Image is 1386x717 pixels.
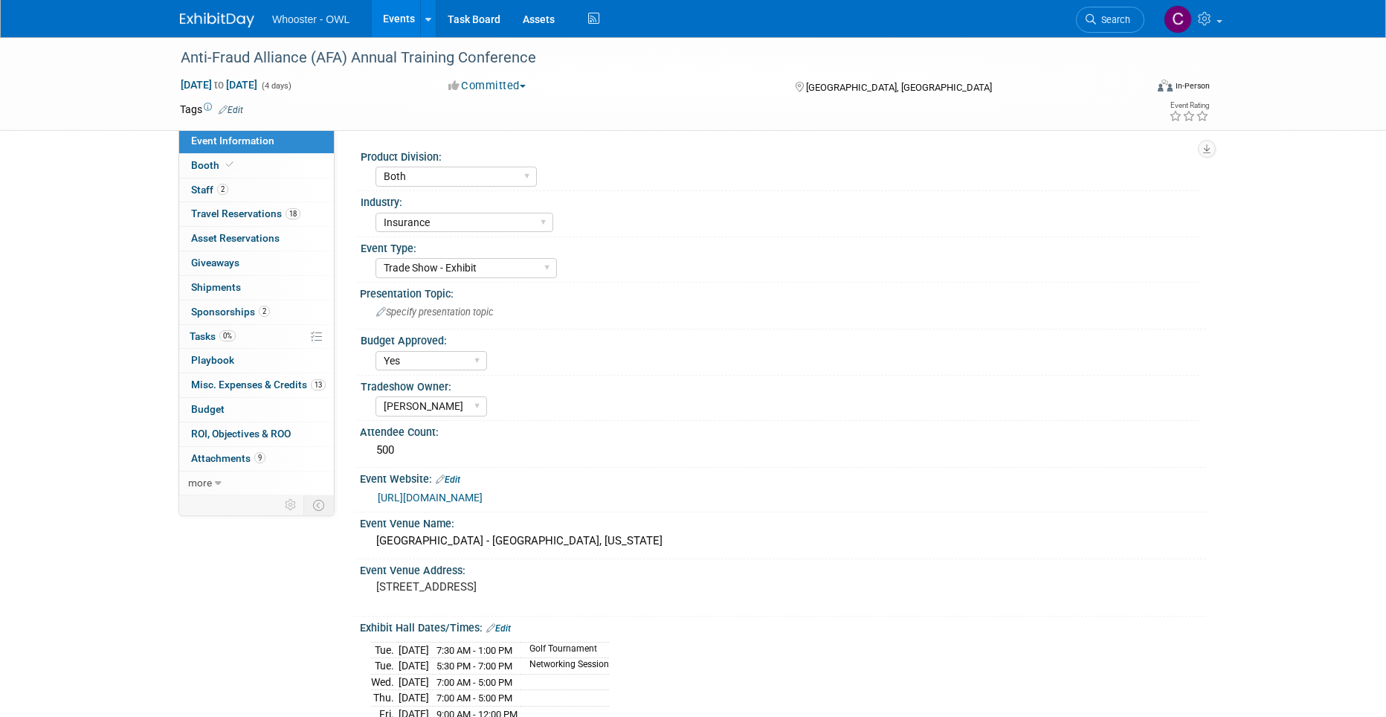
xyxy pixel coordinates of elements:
div: Event Website: [360,468,1206,487]
td: Toggle Event Tabs [304,495,335,515]
td: Wed. [371,674,399,690]
span: ROI, Objectives & ROO [191,428,291,440]
span: 7:30 AM - 1:00 PM [436,645,512,656]
div: 500 [371,439,1195,462]
div: Exhibit Hall Dates/Times: [360,617,1206,636]
div: Event Venue Address: [360,559,1206,578]
span: 18 [286,208,300,219]
span: 2 [259,306,270,317]
div: Presentation Topic: [360,283,1206,301]
a: Edit [486,623,511,634]
span: more [188,477,212,489]
a: Playbook [179,349,334,373]
span: Playbook [191,354,234,366]
div: Budget Approved: [361,329,1199,348]
span: Search [1096,14,1130,25]
span: 0% [219,330,236,341]
span: [GEOGRAPHIC_DATA], [GEOGRAPHIC_DATA] [806,82,992,93]
div: Attendee Count: [360,421,1206,440]
div: Product Division: [361,146,1199,164]
a: Edit [219,105,243,115]
a: Travel Reservations18 [179,202,334,226]
a: Staff2 [179,179,334,202]
span: Specify presentation topic [376,306,494,318]
span: 9 [254,452,265,463]
a: Tasks0% [179,325,334,349]
td: Tags [180,102,243,117]
a: Attachments9 [179,447,334,471]
div: In-Person [1175,80,1210,91]
span: 7:00 AM - 5:00 PM [436,692,512,704]
div: Anti-Fraud Alliance (AFA) Annual Training Conference [175,45,1122,71]
span: Giveaways [191,257,239,269]
a: Search [1076,7,1144,33]
span: 13 [311,379,326,390]
span: Travel Reservations [191,208,300,219]
span: [DATE] [DATE] [180,78,258,91]
td: Golf Tournament [520,642,609,658]
span: Shipments [191,281,241,293]
span: Event Information [191,135,274,147]
div: Tradeshow Owner: [361,376,1199,394]
td: Tue. [371,642,399,658]
a: more [179,472,334,495]
span: Sponsorships [191,306,270,318]
img: ExhibitDay [180,13,254,28]
span: (4 days) [260,81,291,91]
img: Clare Louise Southcombe [1164,5,1192,33]
pre: [STREET_ADDRESS] [376,580,696,594]
div: Event Venue Name: [360,512,1206,531]
td: [DATE] [399,658,429,675]
a: Sponsorships2 [179,300,334,324]
span: Booth [191,159,236,171]
td: Thu. [371,690,399,707]
span: 2 [217,184,228,195]
span: 7:00 AM - 5:00 PM [436,677,512,688]
td: [DATE] [399,690,429,707]
i: Booth reservation complete [226,161,233,169]
div: Event Rating [1169,102,1209,109]
span: Tasks [190,330,236,342]
a: Budget [179,398,334,422]
div: Event Type: [361,237,1199,256]
a: ROI, Objectives & ROO [179,422,334,446]
td: Networking Session [520,658,609,675]
span: Budget [191,403,225,415]
a: Giveaways [179,251,334,275]
a: Event Information [179,129,334,153]
div: [GEOGRAPHIC_DATA] - [GEOGRAPHIC_DATA], [US_STATE] [371,530,1195,553]
a: [URL][DOMAIN_NAME] [378,492,483,504]
span: Whooster - OWL [272,13,349,25]
span: 5:30 PM - 7:00 PM [436,660,512,672]
td: Personalize Event Tab Strip [278,495,304,515]
a: Shipments [179,276,334,300]
td: [DATE] [399,642,429,658]
td: [DATE] [399,674,429,690]
a: Asset Reservations [179,227,334,251]
button: Committed [443,78,532,94]
span: Asset Reservations [191,232,280,244]
span: Misc. Expenses & Credits [191,379,326,390]
div: Event Format [1057,77,1210,100]
span: to [212,79,226,91]
img: Format-Inperson.png [1158,80,1173,91]
a: Booth [179,154,334,178]
a: Edit [436,475,460,485]
span: Staff [191,184,228,196]
a: Misc. Expenses & Credits13 [179,373,334,397]
td: Tue. [371,658,399,675]
div: Industry: [361,191,1199,210]
span: Attachments [191,452,265,464]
